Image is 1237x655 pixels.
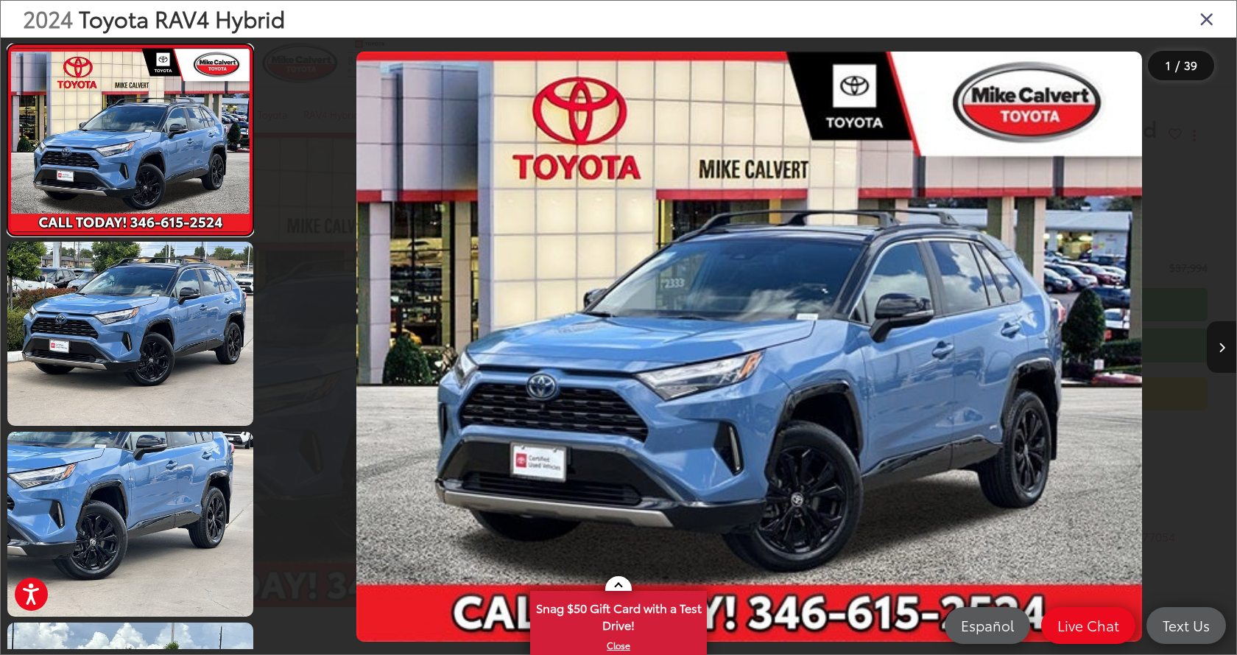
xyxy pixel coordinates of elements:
img: 2024 Toyota RAV4 Hybrid XSE [356,52,1142,641]
img: 2024 Toyota RAV4 Hybrid XSE [5,240,255,428]
span: 1 [1166,57,1171,73]
span: Snag $50 Gift Card with a Test Drive! [532,592,705,637]
span: Español [954,616,1021,634]
span: 2024 [23,2,73,34]
a: Español [945,607,1030,644]
span: Toyota RAV4 Hybrid [79,2,285,34]
i: Close gallery [1199,9,1214,28]
img: 2024 Toyota RAV4 Hybrid XSE [5,430,255,618]
a: Live Chat [1041,607,1135,644]
img: 2024 Toyota RAV4 Hybrid XSE [9,49,252,231]
span: 39 [1184,57,1197,73]
button: Next image [1207,321,1236,373]
span: Text Us [1155,616,1217,634]
a: Text Us [1146,607,1226,644]
div: 2024 Toyota RAV4 Hybrid XSE 0 [263,52,1236,641]
span: / [1174,60,1181,71]
span: Live Chat [1050,616,1127,634]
